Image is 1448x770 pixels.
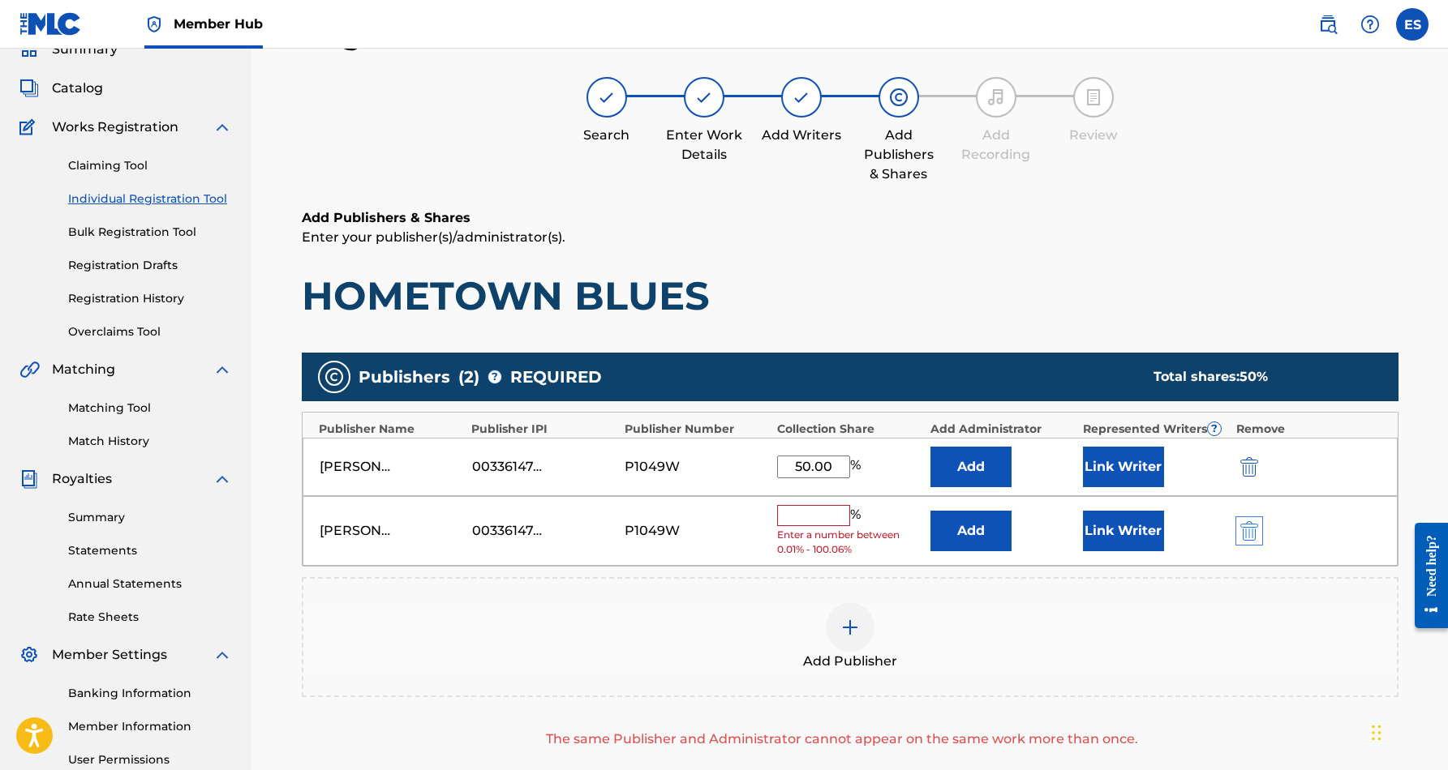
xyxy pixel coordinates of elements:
span: Matching [52,360,115,379]
img: expand [213,118,232,137]
a: CatalogCatalog [19,79,103,98]
img: Catalog [19,79,39,98]
img: expand [213,360,232,379]
iframe: Chat Widget [1367,692,1448,770]
span: Enter a number between 0.01% - 100.06% [777,528,922,557]
div: Publisher Number [625,421,770,438]
img: step indicator icon for Search [597,88,617,107]
h6: Add Publishers & Shares [302,208,1399,228]
div: Collection Share [777,421,922,438]
span: 50 % [1240,369,1268,384]
div: User Menu [1396,8,1429,41]
div: Enter Work Details [664,126,745,165]
div: Add Publishers & Shares [858,126,939,184]
img: MLC Logo [19,12,82,36]
a: SummarySummary [19,40,118,59]
iframe: Resource Center [1403,509,1448,643]
div: Search [566,126,647,145]
img: publishers [324,367,344,387]
span: REQUIRED [510,365,602,389]
div: Remove [1236,421,1381,438]
img: 12a2ab48e56ec057fbd8.svg [1240,521,1258,541]
span: ? [1208,422,1221,435]
a: Rate Sheets [68,609,232,626]
div: Represented Writers [1083,421,1228,438]
span: Works Registration [52,118,178,137]
a: User Permissions [68,751,232,768]
img: Member Settings [19,645,39,665]
span: ? [488,370,501,383]
div: Add Recording [956,126,1037,165]
div: Total shares: [1154,367,1366,387]
p: Enter your publisher(s)/administrator(s). [302,228,1399,247]
div: Review [1053,126,1134,145]
div: Help [1354,8,1386,41]
img: Summary [19,40,39,59]
div: Drag [1372,708,1381,757]
a: Registration History [68,290,232,307]
a: Annual Statements [68,575,232,592]
div: The same Publisher and Administrator cannot appear on the same work more than once. [302,729,1382,749]
a: Overclaims Tool [68,323,232,340]
a: Match History [68,433,232,450]
span: % [850,505,865,526]
span: Member Hub [174,15,263,33]
div: Publisher Name [319,421,464,438]
a: Bulk Registration Tool [68,224,232,241]
a: Registration Drafts [68,257,232,274]
div: Add Administrator [930,421,1076,438]
button: Link Writer [1083,447,1164,487]
img: step indicator icon for Add Recording [986,88,1006,107]
img: step indicator icon for Add Writers [792,88,811,107]
span: Publishers [359,365,450,389]
img: step indicator icon for Review [1084,88,1103,107]
img: expand [213,469,232,489]
span: Add Publisher [803,652,897,671]
img: 12a2ab48e56ec057fbd8.svg [1240,457,1258,477]
div: Publisher IPI [471,421,617,438]
a: Member Information [68,718,232,735]
button: Link Writer [1083,511,1164,551]
a: Public Search [1312,8,1344,41]
img: Royalties [19,469,39,489]
span: Summary [52,40,118,59]
a: Matching Tool [68,400,232,417]
a: Claiming Tool [68,157,232,174]
a: Summary [68,509,232,526]
img: search [1318,15,1338,34]
div: Add Writers [761,126,842,145]
button: Add [930,447,1012,487]
span: Catalog [52,79,103,98]
img: step indicator icon for Add Publishers & Shares [889,88,909,107]
img: expand [213,645,232,665]
span: % [850,456,865,478]
img: Top Rightsholder [144,15,164,34]
span: Royalties [52,469,112,489]
a: Individual Registration Tool [68,190,232,207]
img: step indicator icon for Enter Work Details [694,88,714,107]
span: Member Settings [52,645,167,665]
a: Statements [68,542,232,559]
img: help [1360,15,1380,34]
span: ( 2 ) [458,365,479,389]
button: Add [930,511,1012,551]
img: Works Registration [19,118,41,137]
img: Matching [19,360,40,379]
h1: HOMETOWN BLUES [302,272,1399,320]
a: Banking Information [68,685,232,702]
img: add [840,618,860,637]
